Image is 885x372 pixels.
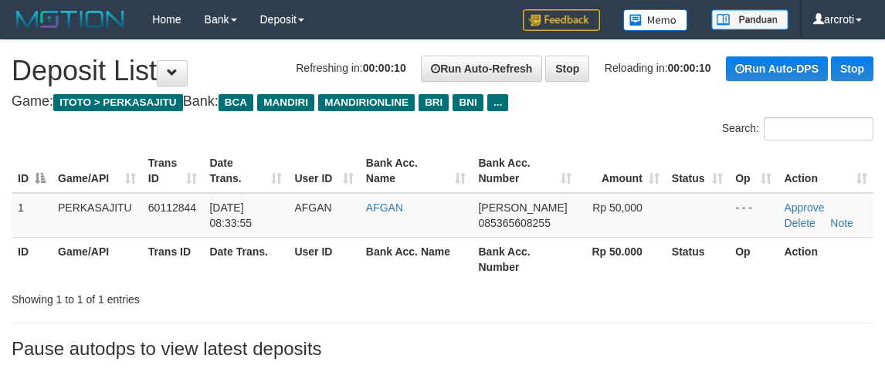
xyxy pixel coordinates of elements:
span: BRI [419,94,449,111]
span: BNI [453,94,483,111]
img: Button%20Memo.svg [623,9,688,31]
th: Action: activate to sort column ascending [778,149,873,193]
span: [PERSON_NAME] [478,201,567,214]
th: ID [12,237,52,281]
th: Game/API [52,237,142,281]
img: panduan.png [711,9,788,30]
span: MANDIRIONLINE [318,94,415,111]
th: User ID [288,237,359,281]
strong: 00:00:10 [668,62,711,74]
span: BCA [219,94,253,111]
td: PERKASAJITU [52,193,142,238]
span: [DATE] 08:33:55 [209,201,252,229]
th: Rp 50.000 [578,237,666,281]
img: Feedback.jpg [523,9,600,31]
a: Approve [784,201,824,214]
span: ITOTO > PERKASAJITU [53,94,183,111]
th: Trans ID [142,237,204,281]
a: Stop [831,56,873,81]
a: Run Auto-Refresh [421,56,542,82]
th: Game/API: activate to sort column ascending [52,149,142,193]
th: Bank Acc. Number: activate to sort column ascending [472,149,577,193]
span: AFGAN [294,201,331,214]
a: Stop [545,56,589,82]
th: Action [778,237,873,281]
th: Status [666,237,729,281]
label: Search: [722,117,873,140]
th: Status: activate to sort column ascending [666,149,729,193]
a: Run Auto-DPS [726,56,828,81]
span: MANDIRI [257,94,314,111]
h4: Game: Bank: [12,94,873,110]
span: ... [487,94,508,111]
h3: Pause autodps to view latest deposits [12,339,873,359]
td: 1 [12,193,52,238]
div: Showing 1 to 1 of 1 entries [12,286,358,307]
th: Date Trans. [203,237,288,281]
span: Copy 085365608255 to clipboard [478,217,550,229]
span: Refreshing in: [296,62,405,74]
span: 60112844 [148,201,196,214]
th: Bank Acc. Name: activate to sort column ascending [360,149,473,193]
a: AFGAN [366,201,403,214]
th: Amount: activate to sort column ascending [578,149,666,193]
input: Search: [764,117,873,140]
a: Delete [784,217,815,229]
th: ID: activate to sort column descending [12,149,52,193]
th: Trans ID: activate to sort column ascending [142,149,204,193]
span: Rp 50,000 [592,201,643,214]
span: Reloading in: [605,62,711,74]
th: User ID: activate to sort column ascending [288,149,359,193]
strong: 00:00:10 [363,62,406,74]
th: Date Trans.: activate to sort column ascending [203,149,288,193]
td: - - - [729,193,778,238]
h1: Deposit List [12,56,873,86]
th: Bank Acc. Name [360,237,473,281]
a: Note [830,217,853,229]
th: Op: activate to sort column ascending [729,149,778,193]
th: Op [729,237,778,281]
img: MOTION_logo.png [12,8,129,31]
th: Bank Acc. Number [472,237,577,281]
